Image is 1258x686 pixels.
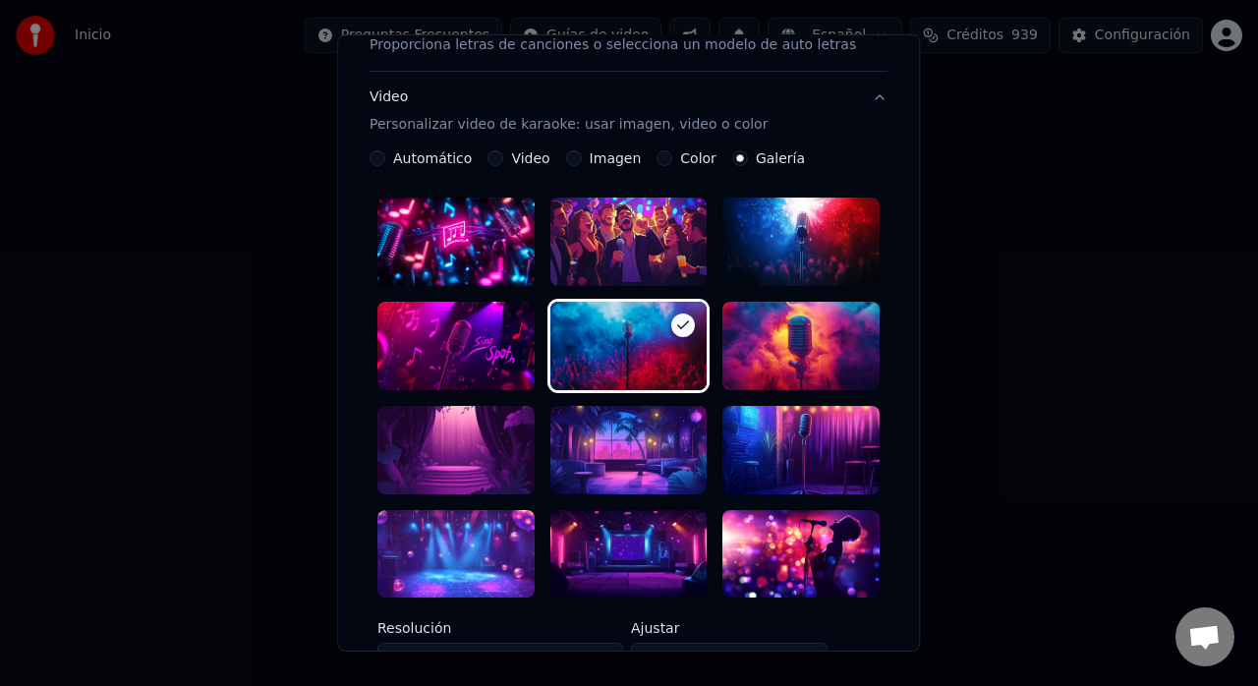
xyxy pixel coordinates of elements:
[512,151,550,165] label: Video
[370,115,768,135] p: Personalizar video de karaoke: usar imagen, video o color
[681,151,717,165] label: Color
[631,621,828,635] label: Ajustar
[393,151,472,165] label: Automático
[590,151,642,165] label: Imagen
[370,87,768,135] div: Video
[377,621,623,635] label: Resolución
[370,35,856,55] p: Proporciona letras de canciones o selecciona un modelo de auto letras
[370,72,887,150] button: VideoPersonalizar video de karaoke: usar imagen, video o color
[756,151,805,165] label: Galería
